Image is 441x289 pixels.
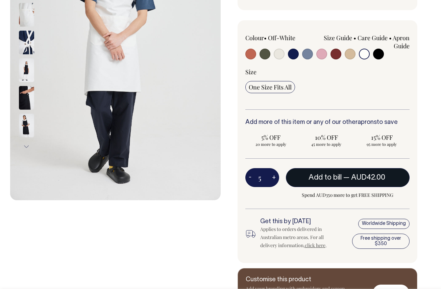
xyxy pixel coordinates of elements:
input: One Size Fits All [245,81,295,93]
span: 95 more to apply [360,141,404,147]
span: 45 more to apply [304,141,349,147]
input: 5% OFF 20 more to apply [245,131,297,149]
img: off-white [19,3,34,26]
h6: Get this by [DATE] [260,218,335,225]
img: Mo Apron [19,58,34,82]
span: 5% OFF [249,133,293,141]
input: 15% OFF 95 more to apply [356,131,408,149]
a: aprons [358,120,377,125]
label: Off-White [268,34,295,42]
span: Spend AUD350 more to get FREE SHIPPING [286,191,410,199]
img: off-white [19,30,34,54]
button: Add to bill —AUD42.00 [286,168,410,187]
div: Size [245,68,410,76]
button: Next [21,139,31,154]
span: Add to bill [309,174,342,181]
img: black [19,86,34,109]
span: One Size Fits All [249,83,292,91]
span: • [264,34,267,42]
input: 10% OFF 45 more to apply [301,131,352,149]
a: Apron Guide [393,34,410,50]
span: AUD42.00 [351,174,385,181]
span: 20 more to apply [249,141,293,147]
button: + [269,171,279,184]
a: Care Guide [358,34,388,42]
span: 15% OFF [360,133,404,141]
img: black [19,113,34,137]
span: • [389,34,392,42]
h6: Add more of this item or any of our other to save [245,119,410,126]
div: Colour [245,34,311,42]
a: click here [305,242,325,248]
a: Size Guide [324,34,352,42]
span: 10% OFF [304,133,349,141]
span: • [353,34,356,42]
button: - [245,171,255,184]
div: Applies to orders delivered in Australian metro areas. For all delivery information, . [260,225,335,249]
h6: Customise this product [246,277,354,283]
span: — [343,174,387,181]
